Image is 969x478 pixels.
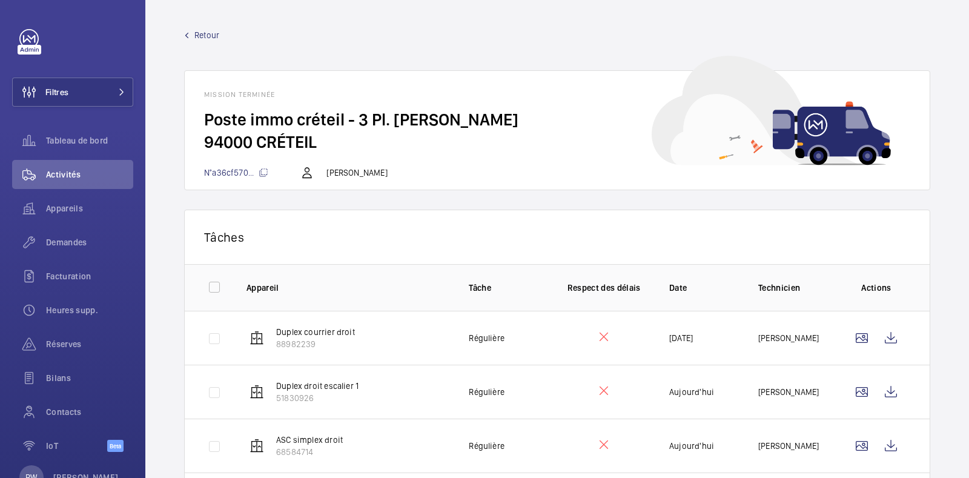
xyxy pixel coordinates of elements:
[669,332,693,344] p: [DATE]
[469,282,538,294] p: Tâche
[46,304,133,316] span: Heures supp.
[469,386,504,398] p: Régulière
[46,440,107,452] span: IoT
[276,326,355,338] p: Duplex courrier droit
[758,332,819,344] p: [PERSON_NAME]
[276,434,343,446] p: ASC simplex droit
[45,86,68,98] span: Filtres
[204,90,910,99] h1: Mission terminée
[669,386,714,398] p: Aujourd'hui
[46,372,133,384] span: Bilans
[194,29,219,41] span: Retour
[469,332,504,344] p: Régulière
[204,108,910,131] h2: Poste immo créteil - 3 Pl. [PERSON_NAME]
[46,236,133,248] span: Demandes
[758,440,819,452] p: [PERSON_NAME]
[246,282,449,294] p: Appareil
[326,167,387,179] p: [PERSON_NAME]
[847,282,905,294] p: Actions
[250,331,264,345] img: elevator.svg
[12,78,133,107] button: Filtres
[652,56,891,165] img: car delivery
[669,282,739,294] p: Date
[204,168,268,178] span: N°a36cf570...
[46,270,133,282] span: Facturation
[250,439,264,453] img: elevator.svg
[46,134,133,147] span: Tableau de bord
[107,440,124,452] span: Beta
[558,282,650,294] p: Respect des délais
[204,131,910,153] h2: 94000 CRÉTEIL
[669,440,714,452] p: Aujourd'hui
[46,406,133,418] span: Contacts
[469,440,504,452] p: Régulière
[204,230,910,245] p: Tâches
[276,380,359,392] p: Duplex droit escalier 1
[276,446,343,458] p: 68584714
[758,386,819,398] p: [PERSON_NAME]
[276,392,359,404] p: 51830926
[758,282,828,294] p: Technicien
[46,168,133,181] span: Activités
[276,338,355,350] p: 88982239
[46,338,133,350] span: Réserves
[46,202,133,214] span: Appareils
[250,385,264,399] img: elevator.svg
